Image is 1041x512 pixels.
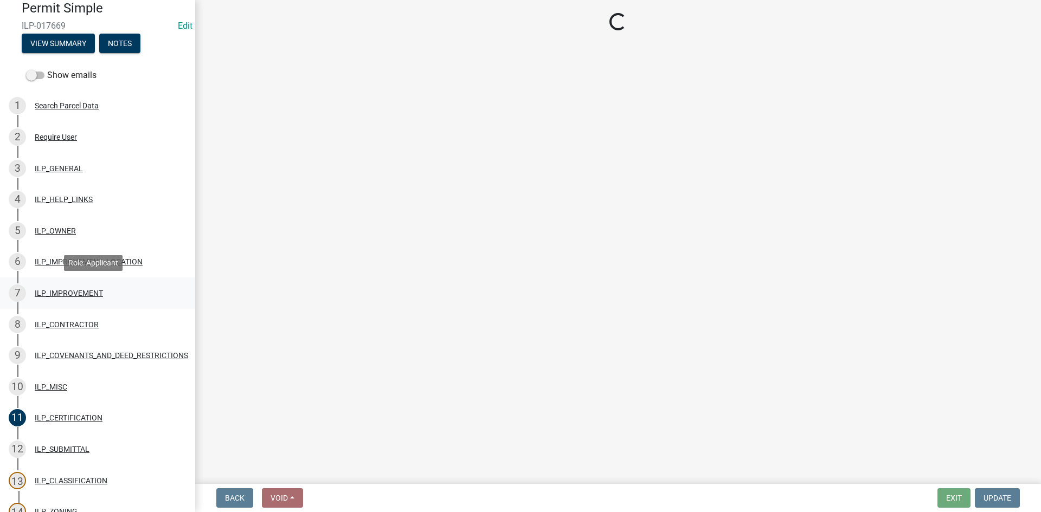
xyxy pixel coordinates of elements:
[975,488,1020,508] button: Update
[9,378,26,396] div: 10
[9,253,26,270] div: 6
[937,488,971,508] button: Exit
[178,21,192,31] a: Edit
[35,383,67,391] div: ILP_MISC
[178,21,192,31] wm-modal-confirm: Edit Application Number
[35,165,83,172] div: ILP_GENERAL
[35,289,103,297] div: ILP_IMPROVEMENT
[9,347,26,364] div: 9
[9,440,26,458] div: 12
[35,258,143,265] div: ILP_IMPROVEMENT_LOCATION
[35,445,89,453] div: ILP_SUBMITTAL
[9,191,26,208] div: 4
[35,102,99,109] div: Search Parcel Data
[262,488,303,508] button: Void
[35,196,93,203] div: ILP_HELP_LINKS
[9,222,26,239] div: 5
[64,255,123,271] div: Role: Applicant
[9,284,26,302] div: 7
[271,494,288,502] span: Void
[216,488,253,508] button: Back
[26,69,97,82] label: Show emails
[22,40,95,48] wm-modal-confirm: Summary
[984,494,1011,502] span: Update
[9,97,26,114] div: 1
[35,133,77,141] div: Require User
[35,352,188,359] div: ILP_COVENANTS_AND_DEED_RESTRICTIONS
[35,477,107,484] div: ILP_CLASSIFICATION
[35,414,102,422] div: ILP_CERTIFICATION
[9,128,26,146] div: 2
[22,21,173,31] span: ILP-017669
[35,321,99,328] div: ILP_CONTRACTOR
[22,34,95,53] button: View Summary
[35,227,76,235] div: ILP_OWNER
[9,316,26,333] div: 8
[99,40,140,48] wm-modal-confirm: Notes
[9,409,26,426] div: 11
[9,160,26,177] div: 3
[225,494,245,502] span: Back
[99,34,140,53] button: Notes
[9,472,26,489] div: 13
